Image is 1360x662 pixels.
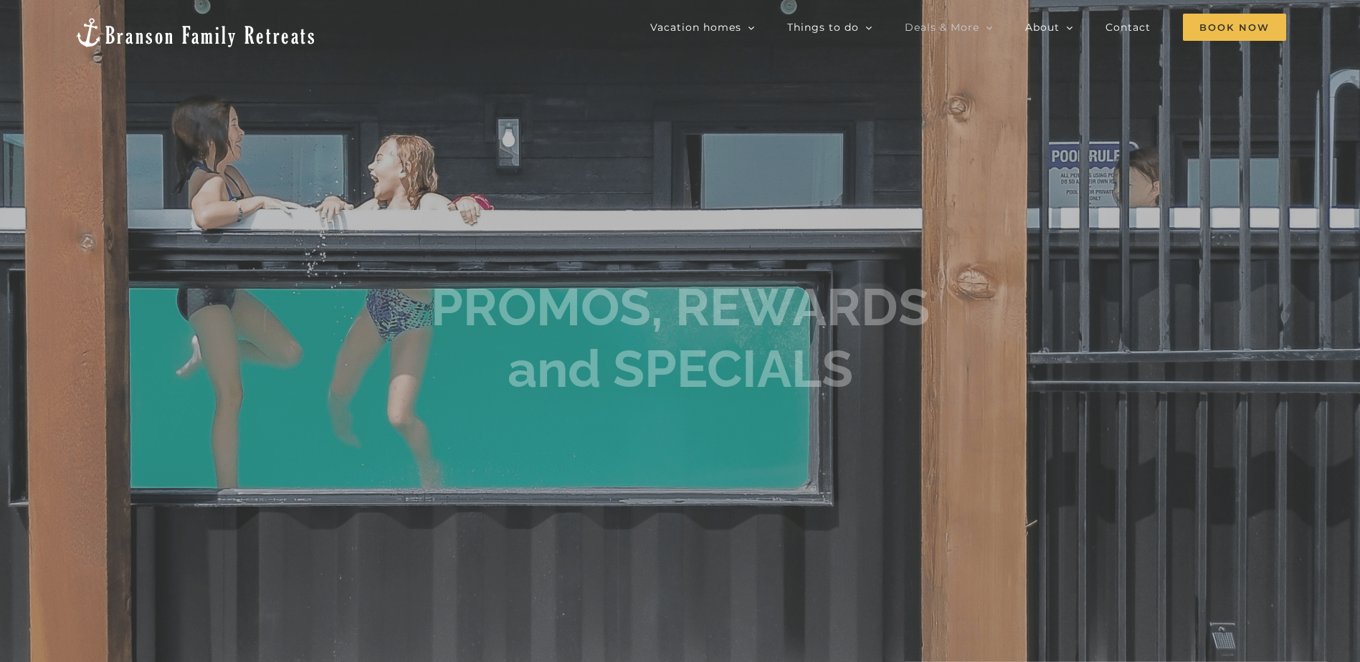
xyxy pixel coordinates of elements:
span: Things to do [787,22,859,32]
a: Book Now [1183,13,1286,42]
a: Contact [1105,13,1151,42]
nav: Main Menu [650,13,1286,42]
span: Vacation homes [650,22,741,32]
span: Deals & More [905,22,979,32]
span: About [1025,22,1060,32]
img: Branson Family Retreats Logo [74,16,317,49]
h1: PROMOS, REWARDS and SPECIALS [431,276,930,400]
a: Vacation homes [650,13,755,42]
a: About [1025,13,1073,42]
span: Book Now [1183,14,1286,41]
a: Things to do [787,13,872,42]
span: Contact [1105,22,1151,32]
a: Deals & More [905,13,993,42]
